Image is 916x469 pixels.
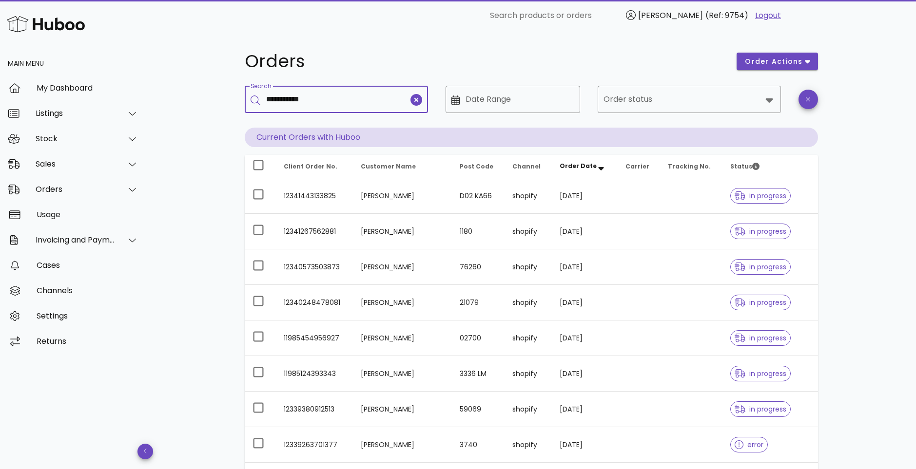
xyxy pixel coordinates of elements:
[353,320,452,356] td: [PERSON_NAME]
[735,192,786,199] span: in progress
[276,427,353,463] td: 12339263701377
[452,320,505,356] td: 02700
[735,370,786,377] span: in progress
[638,10,703,21] span: [PERSON_NAME]
[452,285,505,320] td: 21079
[36,185,115,194] div: Orders
[245,53,725,70] h1: Orders
[36,159,115,169] div: Sales
[276,214,353,249] td: 12341267562881
[245,128,818,147] p: Current Orders with Huboo
[452,178,505,214] td: D02 KA66
[361,162,416,170] span: Customer Name
[353,285,452,320] td: [PERSON_NAME]
[552,392,618,427] td: [DATE]
[353,155,452,178] th: Customer Name
[505,356,552,392] td: shopify
[668,162,711,170] span: Tracking No.
[353,356,452,392] td: [PERSON_NAME]
[353,214,452,249] td: [PERSON_NAME]
[505,285,552,320] td: shopify
[353,427,452,463] td: [PERSON_NAME]
[37,311,138,320] div: Settings
[452,155,505,178] th: Post Code
[618,155,660,178] th: Carrier
[552,249,618,285] td: [DATE]
[735,299,786,306] span: in progress
[452,214,505,249] td: 1180
[276,249,353,285] td: 12340573503873
[730,162,760,170] span: Status
[276,356,353,392] td: 11985124393343
[552,285,618,320] td: [DATE]
[353,249,452,285] td: [PERSON_NAME]
[452,427,505,463] td: 3740
[251,83,271,90] label: Search
[625,162,649,170] span: Carrier
[37,261,138,270] div: Cases
[660,155,723,178] th: Tracking No.
[552,178,618,214] td: [DATE]
[744,56,803,67] span: order actions
[735,335,786,341] span: in progress
[37,286,138,295] div: Channels
[735,263,786,270] span: in progress
[505,320,552,356] td: shopify
[735,228,786,235] span: in progress
[505,249,552,285] td: shopify
[452,249,505,285] td: 76260
[37,210,138,219] div: Usage
[452,392,505,427] td: 59069
[284,162,337,170] span: Client Order No.
[276,178,353,214] td: 12341443133825
[552,320,618,356] td: [DATE]
[512,162,541,170] span: Channel
[37,337,138,346] div: Returns
[36,134,115,143] div: Stock
[460,162,493,170] span: Post Code
[276,392,353,427] td: 12339380912513
[452,356,505,392] td: 3336 LM
[7,14,85,35] img: Huboo Logo
[505,392,552,427] td: shopify
[505,427,552,463] td: shopify
[552,356,618,392] td: [DATE]
[735,441,763,448] span: error
[36,109,115,118] div: Listings
[722,155,818,178] th: Status
[353,392,452,427] td: [PERSON_NAME]
[735,406,786,413] span: in progress
[276,320,353,356] td: 11985454956927
[410,94,422,106] button: clear icon
[505,214,552,249] td: shopify
[276,285,353,320] td: 12340248478081
[276,155,353,178] th: Client Order No.
[505,155,552,178] th: Channel
[505,178,552,214] td: shopify
[353,178,452,214] td: [PERSON_NAME]
[560,162,597,170] span: Order Date
[737,53,818,70] button: order actions
[755,10,781,21] a: Logout
[37,83,138,93] div: My Dashboard
[552,427,618,463] td: [DATE]
[598,86,781,113] div: Order status
[552,214,618,249] td: [DATE]
[552,155,618,178] th: Order Date: Sorted descending. Activate to remove sorting.
[705,10,748,21] span: (Ref: 9754)
[36,235,115,244] div: Invoicing and Payments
